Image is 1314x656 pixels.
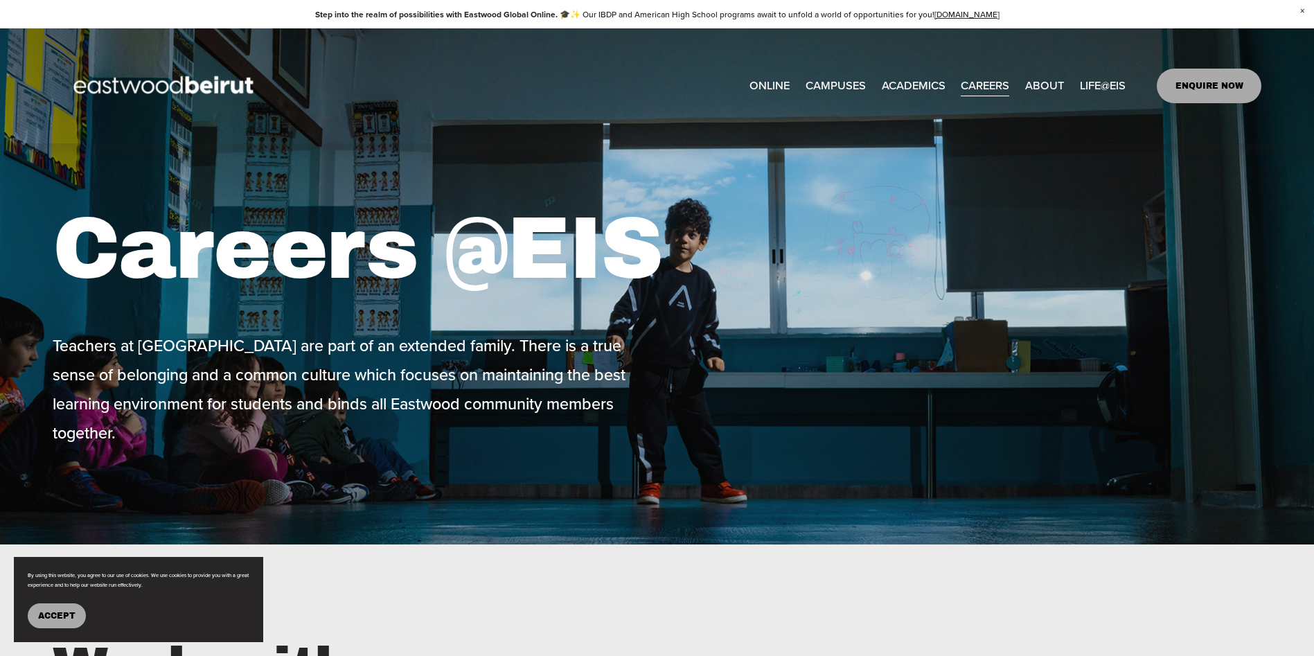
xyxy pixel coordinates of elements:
[961,74,1009,97] a: CAREERS
[934,8,1000,20] a: [DOMAIN_NAME]
[28,603,86,628] button: Accept
[53,51,278,121] img: EastwoodIS Global Site
[806,74,866,97] a: folder dropdown
[28,571,249,589] p: By using this website, you agree to our use of cookies. We use cookies to provide you with a grea...
[1025,74,1064,97] a: folder dropdown
[14,557,263,642] section: Cookie banner
[1157,69,1261,103] a: ENQUIRE NOW
[53,197,754,301] h1: Careers @EIS
[882,74,945,97] a: folder dropdown
[806,76,866,96] span: CAMPUSES
[749,74,790,97] a: ONLINE
[1080,76,1126,96] span: LIFE@EIS
[53,331,653,447] p: Teachers at [GEOGRAPHIC_DATA] are part of an extended family. There is a true sense of belonging ...
[1025,76,1064,96] span: ABOUT
[1080,74,1126,97] a: folder dropdown
[882,76,945,96] span: ACADEMICS
[38,611,76,621] span: Accept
